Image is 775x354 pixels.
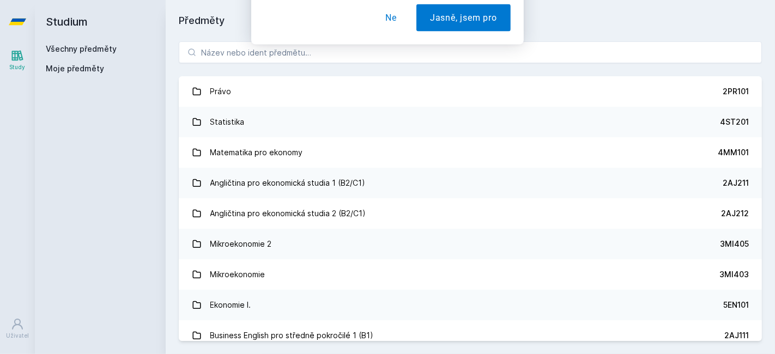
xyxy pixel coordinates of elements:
div: 5EN101 [723,300,749,310]
a: Statistika 4ST201 [179,107,762,137]
div: 4MM101 [718,147,749,158]
a: Business English pro středně pokročilé 1 (B1) 2AJ111 [179,320,762,351]
a: Angličtina pro ekonomická studia 2 (B2/C1) 2AJ212 [179,198,762,229]
div: Business English pro středně pokročilé 1 (B1) [210,325,374,346]
a: Angličtina pro ekonomická studia 1 (B2/C1) 2AJ211 [179,168,762,198]
div: 2AJ111 [724,330,749,341]
div: Uživatel [6,332,29,340]
div: Ekonomie I. [210,294,251,316]
div: 3MI405 [720,239,749,249]
button: Ne [372,57,410,84]
a: Mikroekonomie 3MI403 [179,259,762,290]
div: 4ST201 [720,117,749,127]
a: Ekonomie I. 5EN101 [179,290,762,320]
div: Angličtina pro ekonomická studia 2 (B2/C1) [210,203,366,224]
div: 2AJ211 [723,178,749,188]
button: Jasně, jsem pro [416,57,511,84]
a: Mikroekonomie 2 3MI405 [179,229,762,259]
div: 2AJ212 [721,208,749,219]
div: Angličtina pro ekonomická studia 1 (B2/C1) [210,172,366,194]
div: [PERSON_NAME] dostávat tipy ohledně studia, nových testů, hodnocení učitelů a předmětů? [308,13,511,38]
a: Matematika pro ekonomy 4MM101 [179,137,762,168]
div: Statistika [210,111,245,133]
div: Matematika pro ekonomy [210,142,303,163]
a: Uživatel [2,312,33,345]
div: Mikroekonomie 2 [210,233,272,255]
img: notification icon [264,13,308,57]
div: 3MI403 [719,269,749,280]
div: Mikroekonomie [210,264,265,285]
